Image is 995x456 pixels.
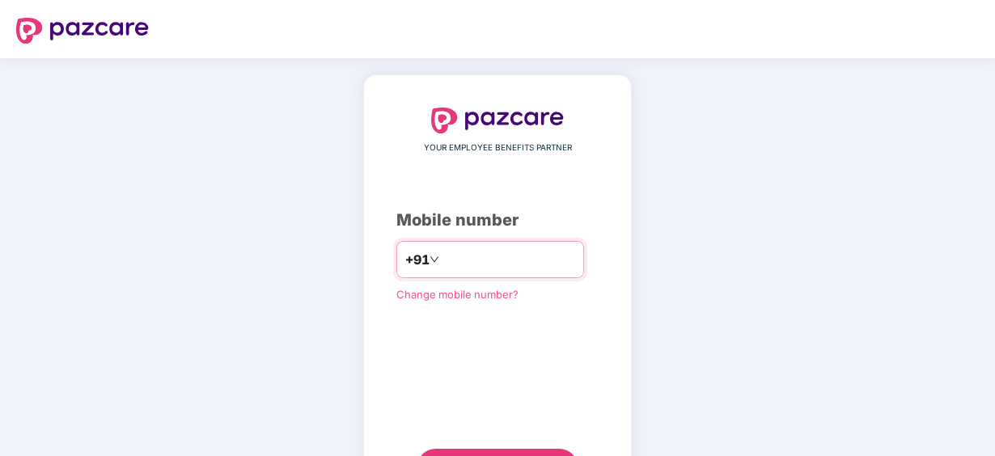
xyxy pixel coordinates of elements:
[424,141,572,154] span: YOUR EMPLOYEE BENEFITS PARTNER
[405,250,430,270] span: +91
[16,18,149,44] img: logo
[430,255,439,264] span: down
[396,288,519,301] a: Change mobile number?
[396,208,599,233] div: Mobile number
[431,108,564,133] img: logo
